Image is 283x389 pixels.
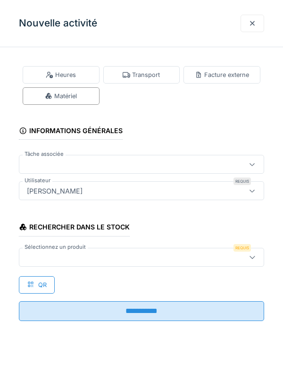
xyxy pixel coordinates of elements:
[23,243,88,251] label: Sélectionnez un produit
[123,70,160,79] div: Transport
[233,178,251,185] div: Requis
[233,244,251,252] div: Requis
[195,70,249,79] div: Facture externe
[23,186,86,196] div: [PERSON_NAME]
[23,177,52,185] label: Utilisateur
[19,17,97,29] h3: Nouvelle activité
[45,92,77,101] div: Matériel
[19,220,130,236] div: Rechercher dans le stock
[23,150,66,158] label: Tâche associée
[19,276,55,294] div: QR
[46,70,76,79] div: Heures
[19,124,123,140] div: Informations générales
